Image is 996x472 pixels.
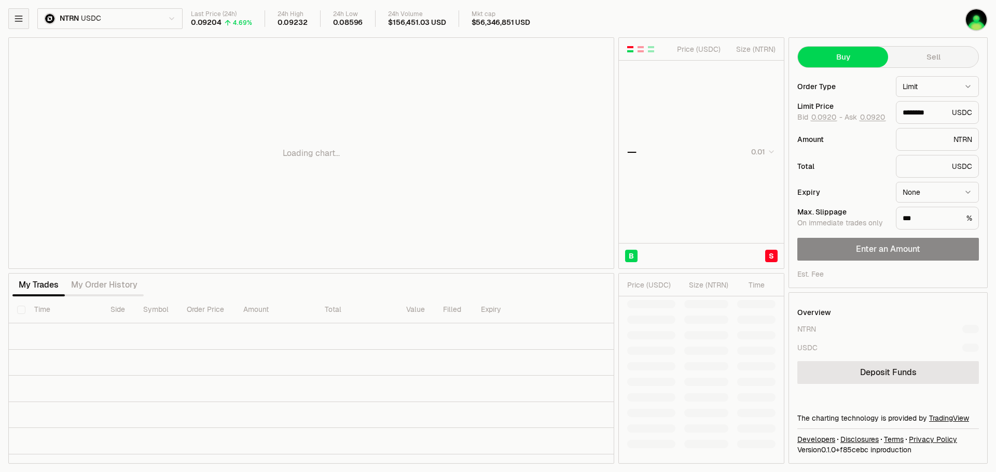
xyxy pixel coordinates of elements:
span: Ask [845,113,886,122]
div: 4.69% [233,19,252,27]
div: $56,346,851 USD [472,18,530,27]
button: Show Buy Orders Only [647,45,655,53]
th: Amount [235,296,316,323]
div: Est. Fee [797,269,824,279]
span: NTRN [60,14,79,23]
a: TradingView [929,413,969,423]
div: Max. Slippage [797,208,888,216]
button: My Trades [12,275,65,295]
th: Filled [435,296,473,323]
div: Overview [797,307,831,318]
button: Limit [896,76,979,97]
div: Time [737,280,765,290]
p: Loading chart... [283,147,340,160]
div: Price ( USDC ) [674,44,721,54]
button: Show Sell Orders Only [637,45,645,53]
th: Total [316,296,398,323]
button: 0.0920 [810,113,837,121]
th: Expiry [473,296,546,323]
button: 0.01 [748,146,776,158]
span: USDC [81,14,101,23]
div: The charting technology is provided by [797,413,979,423]
div: — [627,145,637,159]
a: Disclosures [840,434,879,445]
span: f85cebcae6d546fd4871cee61bec42ee804b8d6e [840,445,868,454]
button: 0.0920 [859,113,886,121]
div: Size ( NTRN ) [729,44,776,54]
div: NTRN [896,128,979,151]
button: Sell [888,47,978,67]
div: 0.09232 [278,18,308,27]
div: Price ( USDC ) [627,280,675,290]
button: None [896,182,979,203]
div: Size ( NTRN ) [684,280,728,290]
div: 0.09204 [191,18,222,27]
div: USDC [797,342,818,353]
div: % [896,207,979,230]
th: Value [398,296,435,323]
div: Limit Price [797,103,888,110]
div: Total [797,163,888,170]
div: Order Type [797,83,888,90]
a: Developers [797,434,835,445]
th: Side [102,296,135,323]
a: Privacy Policy [909,434,957,445]
div: Last Price (24h) [191,10,252,18]
th: Time [26,296,102,323]
button: My Order History [65,275,144,295]
th: Symbol [135,296,179,323]
button: Select all [17,306,25,314]
img: main [965,8,988,31]
div: 24h Low [333,10,363,18]
div: Mkt cap [472,10,530,18]
a: Terms [884,434,904,445]
div: Amount [797,136,888,143]
button: Show Buy and Sell Orders [626,45,634,53]
div: 24h Volume [388,10,446,18]
div: USDC [896,155,979,178]
div: On immediate trades only [797,219,888,228]
span: B [629,251,634,261]
th: Order Price [178,296,235,323]
span: S [769,251,774,261]
button: Buy [798,47,888,67]
div: $156,451.03 USD [388,18,446,27]
div: NTRN [797,324,816,334]
div: USDC [896,101,979,124]
div: 0.08596 [333,18,363,27]
div: 24h High [278,10,308,18]
a: Deposit Funds [797,361,979,384]
img: ntrn.png [44,13,56,24]
span: Bid - [797,113,842,122]
div: Expiry [797,189,888,196]
div: Version 0.1.0 + in production [797,445,979,455]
